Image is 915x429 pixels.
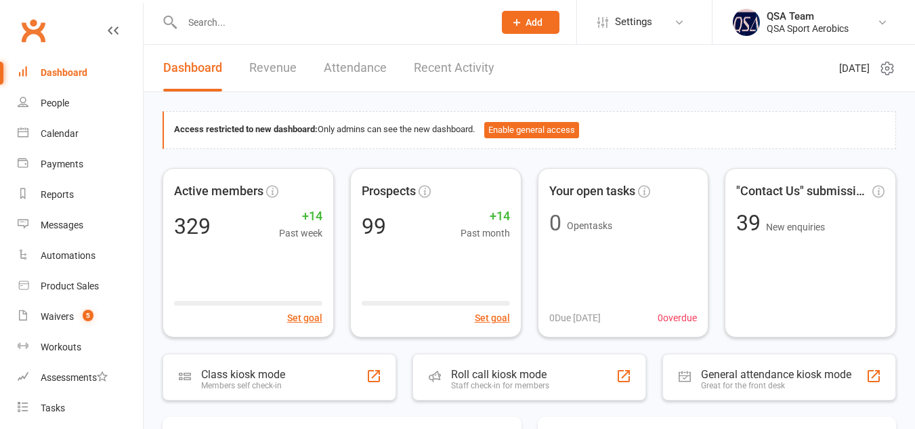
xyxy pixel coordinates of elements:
span: Past week [279,226,322,241]
div: Assessments [41,372,108,383]
a: Clubworx [16,14,50,47]
div: Members self check-in [201,381,285,390]
a: Dashboard [163,45,222,91]
strong: Access restricted to new dashboard: [174,124,318,134]
div: Calendar [41,128,79,139]
a: Calendar [18,119,143,149]
a: Attendance [324,45,387,91]
span: 0 Due [DATE] [549,310,601,325]
div: Workouts [41,342,81,352]
div: 329 [174,216,211,237]
span: Open tasks [567,220,612,231]
a: Automations [18,241,143,271]
input: Search... [178,13,484,32]
span: Active members [174,182,263,201]
a: Workouts [18,332,143,363]
span: Add [526,17,542,28]
span: Past month [461,226,510,241]
div: Automations [41,250,95,261]
div: Payments [41,159,83,169]
span: Your open tasks [549,182,635,201]
div: 99 [362,216,386,237]
span: Prospects [362,182,416,201]
span: New enquiries [766,222,825,232]
div: Class kiosk mode [201,368,285,381]
div: Tasks [41,403,65,413]
a: People [18,88,143,119]
a: Product Sales [18,271,143,302]
a: Recent Activity [414,45,494,91]
a: Tasks [18,393,143,424]
div: People [41,98,69,108]
span: 5 [83,310,93,321]
div: Roll call kiosk mode [451,368,549,381]
span: +14 [279,207,322,226]
div: Staff check-in for members [451,381,549,390]
span: 0 overdue [658,310,697,325]
a: Payments [18,149,143,180]
img: thumb_image1645967867.png [733,9,760,36]
span: Settings [615,7,652,37]
button: Set goal [475,310,510,325]
div: QSA Sport Aerobics [767,22,849,35]
div: QSA Team [767,10,849,22]
div: Waivers [41,311,74,322]
a: Assessments [18,363,143,393]
div: Messages [41,220,83,230]
a: Revenue [249,45,297,91]
button: Add [502,11,559,34]
span: 39 [736,210,766,236]
a: Messages [18,210,143,241]
div: Only admins can see the new dashboard. [174,122,885,138]
div: Great for the front desk [701,381,851,390]
a: Waivers 5 [18,302,143,332]
div: 0 [549,212,561,234]
div: General attendance kiosk mode [701,368,851,381]
span: +14 [461,207,510,226]
div: Reports [41,189,74,200]
a: Reports [18,180,143,210]
div: Product Sales [41,281,99,291]
a: Dashboard [18,58,143,88]
span: [DATE] [839,60,870,77]
div: Dashboard [41,67,87,78]
button: Set goal [287,310,322,325]
span: "Contact Us" submissions [736,182,870,201]
button: Enable general access [484,122,579,138]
